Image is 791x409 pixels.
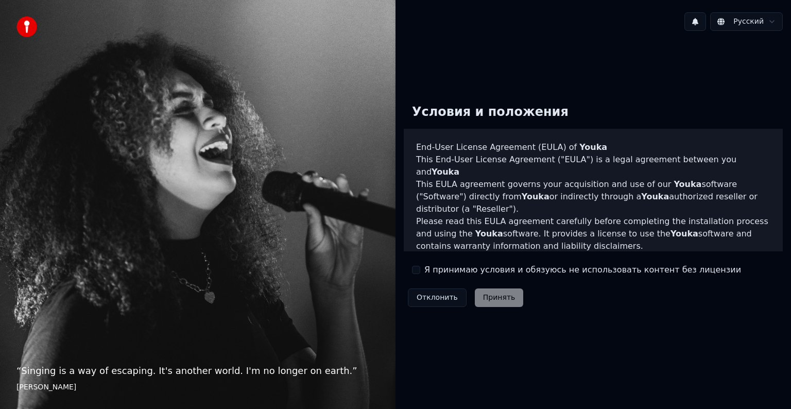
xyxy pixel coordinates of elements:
[416,215,770,252] p: Please read this EULA agreement carefully before completing the installation process and using th...
[416,178,770,215] p: This EULA agreement governs your acquisition and use of our software ("Software") directly from o...
[416,141,770,154] h3: End-User License Agreement (EULA) of
[16,364,379,378] p: “ Singing is a way of escaping. It's another world. I'm no longer on earth. ”
[432,167,459,177] span: Youka
[641,192,669,201] span: Youka
[416,154,770,178] p: This End-User License Agreement ("EULA") is a legal agreement between you and
[475,229,503,238] span: Youka
[674,179,701,189] span: Youka
[424,264,741,276] label: Я принимаю условия и обязуюсь не использовать контент без лицензии
[16,382,379,393] footer: [PERSON_NAME]
[579,142,607,152] span: Youka
[16,16,37,37] img: youka
[522,192,549,201] span: Youka
[404,96,577,129] div: Условия и положения
[670,229,698,238] span: Youka
[408,288,467,307] button: Отклонить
